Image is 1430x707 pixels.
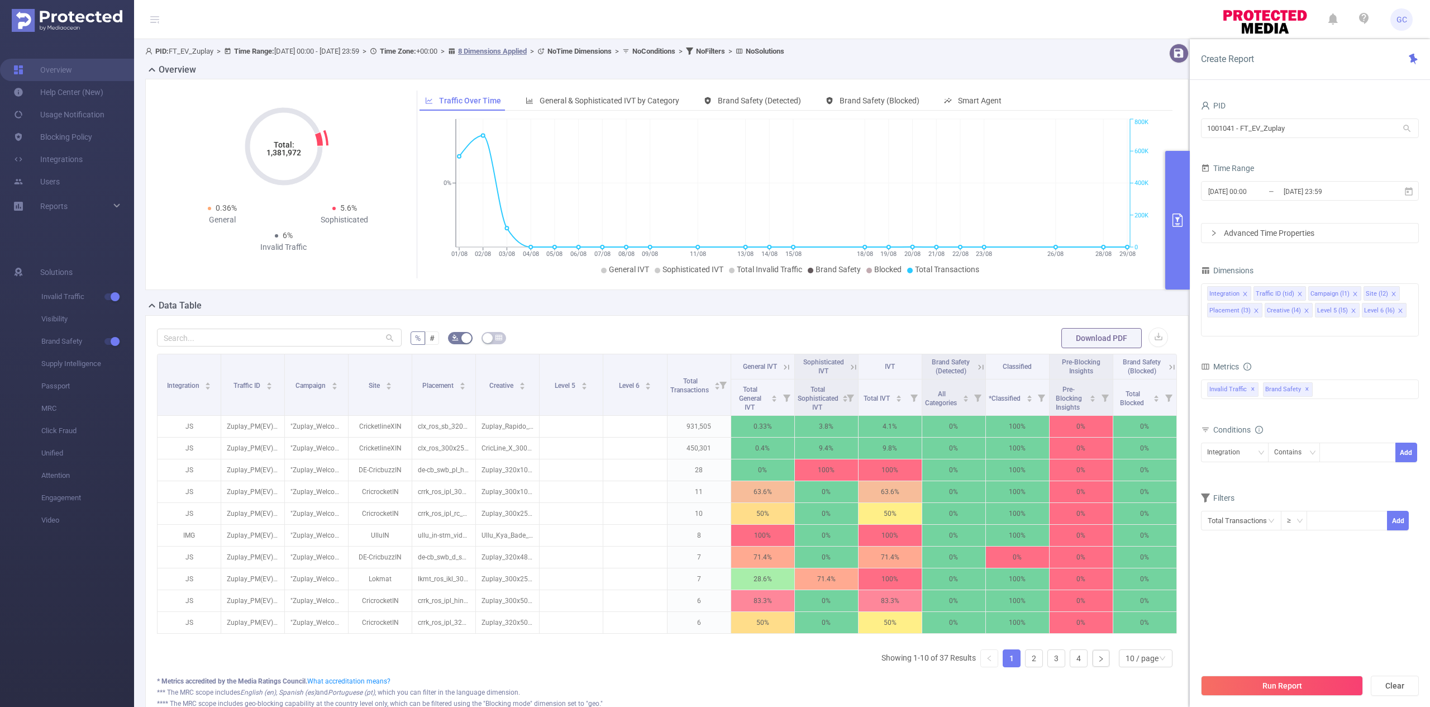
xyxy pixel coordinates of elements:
i: icon: info-circle [1255,426,1263,434]
b: PID: [155,47,169,55]
i: icon: table [495,334,502,341]
a: What accreditation means? [307,677,390,685]
div: Sort [331,381,338,387]
span: ✕ [1251,383,1255,396]
input: End date [1283,184,1373,199]
i: icon: caret-up [962,393,969,397]
tspan: 01/08 [451,250,467,258]
p: 11 [668,481,731,502]
p: "Zuplay_Welcome Bonus_Mar 2025" [271561] [285,503,348,524]
span: Total Transactions [915,265,979,274]
h2: Overview [159,63,196,77]
div: Contains [1274,443,1309,462]
p: CricLine_X_300x250_13th_MAY.png [5340654] [476,438,539,459]
i: icon: caret-down [266,385,272,388]
tspan: 22/08 [952,250,968,258]
span: Creative [489,382,515,390]
tspan: 20/08 [904,250,921,258]
span: Sophisticated IVT [803,358,844,375]
p: 0% [1113,481,1176,502]
div: Site (l2) [1366,287,1388,301]
i: icon: close [1253,308,1259,315]
button: Add [1387,511,1409,530]
i: icon: caret-up [1026,393,1032,397]
li: Creative (l4) [1265,303,1313,317]
span: Total Transactions [670,377,711,394]
p: 100% [986,416,1049,437]
tspan: 200K [1135,212,1148,219]
p: JS [158,416,221,437]
tspan: 0% [444,180,451,187]
span: Brand Safety (Detected) [932,358,970,375]
div: Sort [459,381,466,387]
span: Campaign [295,382,327,390]
p: 450,301 [668,438,731,459]
p: Zuplay_PM(EV) [34514] [221,459,284,481]
i: icon: caret-down [459,385,465,388]
p: Zuplay_PM(EV) [34514] [221,438,284,459]
tspan: 06/08 [570,250,587,258]
tspan: Total: [273,140,294,149]
input: Start date [1207,184,1298,199]
p: Zuplay_PM(EV) [34514] [221,481,284,502]
a: Help Center (New) [13,81,103,103]
p: 931,505 [668,416,731,437]
tspan: 09/08 [642,250,658,258]
li: Integration [1207,286,1251,301]
p: 0% [922,438,985,459]
span: Total Invalid Traffic [737,265,802,274]
p: 9.4% [795,438,858,459]
p: 0% [922,481,985,502]
span: PID [1201,101,1226,110]
span: Attention [41,464,134,487]
i: icon: caret-down [581,385,588,388]
tspan: 13/08 [737,250,754,258]
span: Total Sophisticated IVT [798,386,838,411]
tspan: 04/08 [522,250,538,258]
span: Site [369,382,382,390]
i: icon: user [1201,101,1210,110]
i: icon: close [1352,291,1358,298]
span: Metrics [1201,362,1239,371]
i: Filter menu [1097,379,1113,415]
span: % [415,334,421,343]
span: Click Fraud [41,420,134,442]
p: 0% [1113,459,1176,481]
tspan: 29/08 [1119,250,1135,258]
div: Campaign (l1) [1310,287,1350,301]
span: IVT [885,363,895,371]
p: 0% [1050,481,1113,502]
tspan: 02/08 [475,250,491,258]
i: icon: bar-chart [526,97,533,105]
span: GC [1396,8,1407,31]
p: crrk_ros_ipl_300x100 [9498384] [412,481,475,502]
a: Usage Notification [13,103,104,126]
p: JS [158,459,221,481]
li: Level 6 (l6) [1362,303,1407,317]
tspan: 23/08 [976,250,992,258]
p: 4.1% [859,416,922,437]
i: icon: caret-down [896,397,902,401]
i: icon: caret-up [645,381,651,384]
tspan: 07/08 [594,250,610,258]
p: DE-CricbuzzIN [349,459,412,481]
div: Integration [1209,287,1240,301]
span: Total Blocked [1120,390,1146,407]
span: > [213,47,224,55]
p: 28 [668,459,731,481]
p: JS [158,481,221,502]
i: icon: caret-down [385,385,392,388]
p: 0% [731,459,794,481]
span: Pre-Blocking Insights [1056,386,1082,411]
i: Filter menu [779,379,794,415]
i: icon: caret-down [771,397,777,401]
span: Traffic Over Time [439,96,501,105]
tspan: 18/08 [856,250,873,258]
div: Sort [1089,393,1096,400]
p: Zuplay_300x100_25Apr25.png [5304912] [476,481,539,502]
i: icon: close [1398,308,1403,315]
u: 8 Dimensions Applied [458,47,527,55]
div: Placement (l3) [1209,303,1251,318]
i: icon: caret-down [962,397,969,401]
span: Passport [41,375,134,397]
